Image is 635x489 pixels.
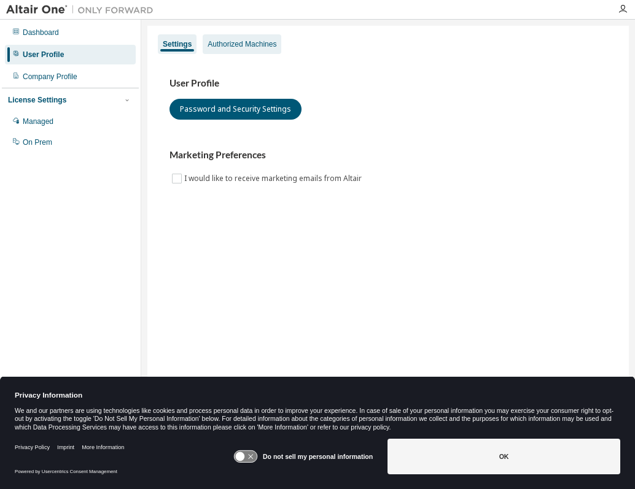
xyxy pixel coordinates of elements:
[169,149,607,161] h3: Marketing Preferences
[208,39,276,49] div: Authorized Machines
[8,95,66,105] div: License Settings
[163,39,192,49] div: Settings
[23,50,64,60] div: User Profile
[6,4,160,16] img: Altair One
[169,77,607,90] h3: User Profile
[23,137,52,147] div: On Prem
[184,171,364,186] label: I would like to receive marketing emails from Altair
[23,28,59,37] div: Dashboard
[23,117,53,126] div: Managed
[169,99,302,120] button: Password and Security Settings
[23,72,77,82] div: Company Profile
